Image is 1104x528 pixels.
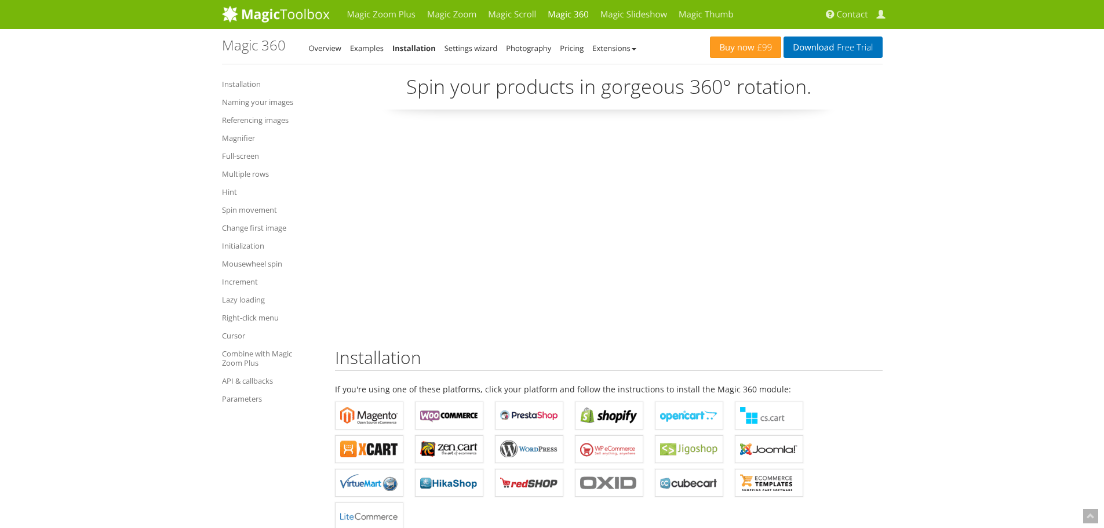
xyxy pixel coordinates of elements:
a: Magic 360 for Shopify [575,402,643,429]
b: Magic 360 for WooCommerce [420,407,478,424]
span: Contact [837,9,868,20]
p: Spin your products in gorgeous 360° rotation. [335,73,883,110]
b: Magic 360 for Shopify [580,407,638,424]
a: Increment [222,275,318,289]
b: Magic 360 for WordPress [500,440,558,458]
a: Installation [222,77,318,91]
a: Magic 360 for ecommerce Templates [735,469,803,497]
a: Settings wizard [444,43,498,53]
a: Magic 360 for CS-Cart [735,402,803,429]
a: Overview [309,43,341,53]
a: Combine with Magic Zoom Plus [222,347,318,370]
b: Magic 360 for PrestaShop [500,407,558,424]
b: Magic 360 for OXID [580,474,638,491]
a: Magic 360 for Zen Cart [415,435,483,463]
a: Pricing [560,43,584,53]
b: Magic 360 for WP e-Commerce [580,440,638,458]
a: Magic 360 for OXID [575,469,643,497]
span: £99 [755,43,773,52]
a: Magic 360 for Magento [335,402,403,429]
h2: Installation [335,348,883,371]
a: Magnifier [222,131,318,145]
a: Extensions [592,43,636,53]
a: Cursor [222,329,318,343]
a: Installation [392,43,436,53]
b: Magic 360 for redSHOP [500,474,558,491]
a: Mousewheel spin [222,257,318,271]
b: Magic 360 for HikaShop [420,474,478,491]
a: DownloadFree Trial [784,37,882,58]
a: Magic 360 for CubeCart [655,469,723,497]
img: MagicToolbox.com - Image tools for your website [222,5,330,23]
a: Spin movement [222,203,318,217]
a: Naming your images [222,95,318,109]
a: Multiple rows [222,167,318,181]
a: Magic 360 for X-Cart [335,435,403,463]
a: Magic 360 for WP e-Commerce [575,435,643,463]
a: Full-screen [222,149,318,163]
b: Magic 360 for CubeCart [660,474,718,491]
a: Right-click menu [222,311,318,325]
a: Magic 360 for WooCommerce [415,402,483,429]
a: Hint [222,185,318,199]
a: Magic 360 for WordPress [495,435,563,463]
b: Magic 360 for Magento [340,407,398,424]
a: Change first image [222,221,318,235]
a: Examples [350,43,384,53]
a: Magic 360 for Joomla [735,435,803,463]
b: Magic 360 for X-Cart [340,440,398,458]
a: Buy now£99 [710,37,781,58]
b: Magic 360 for Jigoshop [660,440,718,458]
a: Parameters [222,392,318,406]
a: Magic 360 for OpenCart [655,402,723,429]
a: Lazy loading [222,293,318,307]
b: Magic 360 for VirtueMart [340,474,398,491]
a: Magic 360 for HikaShop [415,469,483,497]
b: Magic 360 for Zen Cart [420,440,478,458]
a: Initialization [222,239,318,253]
b: Magic 360 for CS-Cart [740,407,798,424]
a: Referencing images [222,113,318,127]
b: Magic 360 for Joomla [740,440,798,458]
h1: Magic 360 [222,38,286,53]
a: Magic 360 for redSHOP [495,469,563,497]
b: Magic 360 for LiteCommerce [340,508,398,525]
a: Photography [506,43,551,53]
b: Magic 360 for ecommerce Templates [740,474,798,491]
a: Magic 360 for Jigoshop [655,435,723,463]
p: If you're using one of these platforms, click your platform and follow the instructions to instal... [335,383,883,396]
a: Magic 360 for PrestaShop [495,402,563,429]
a: Magic 360 for VirtueMart [335,469,403,497]
a: API & callbacks [222,374,318,388]
b: Magic 360 for OpenCart [660,407,718,424]
span: Free Trial [834,43,873,52]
